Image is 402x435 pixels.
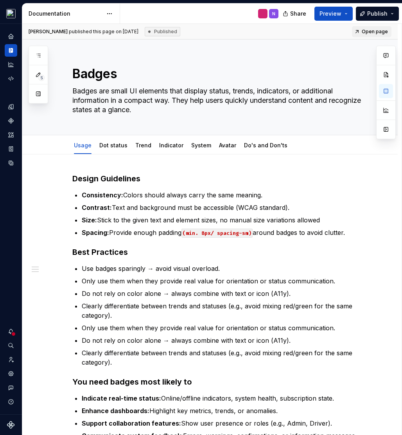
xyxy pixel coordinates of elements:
div: Documentation [29,10,102,18]
strong: Size: [82,216,97,224]
a: Settings [5,367,17,380]
strong: Consistency: [82,191,123,199]
p: Do not rely on color alone → always combine with text or icon (A11y). [82,289,366,298]
a: Data sources [5,157,17,169]
p: Text and background must be accessible (WCAG standard). [82,203,366,212]
a: Avatar [219,142,236,149]
a: Dot status [99,142,127,149]
a: Analytics [5,58,17,71]
strong: Indicate real-time status: [82,394,161,402]
div: Published [145,27,180,36]
p: Clearly differentiate between trends and statuses (e.g., avoid mixing red/green for the same cate... [82,348,366,367]
span: Preview [319,10,341,18]
span: Open page [362,29,388,35]
p: Show user presence or roles (e.g., Admin, Driver). [82,419,366,428]
a: Invite team [5,353,17,366]
a: Assets [5,129,17,141]
code: (min. 8px/ spacing-sm) [181,229,253,238]
button: Share [279,7,311,21]
div: Avatar [216,137,239,153]
strong: Contrast: [82,204,112,211]
button: Contact support [5,381,17,394]
p: Use badges sparingly → avoid visual overload. [82,264,366,273]
p: Clearly differentiate between trends and statuses (e.g., avoid mixing red/green for the same cate... [82,301,366,320]
div: Indicator [156,137,187,153]
p: Highlight key metrics, trends, or anomalies. [82,406,366,415]
div: Dot status [96,137,131,153]
span: Publish [367,10,388,18]
p: Do not rely on color alone → always combine with text or icon (A11y). [82,336,366,345]
span: [PERSON_NAME] [29,29,68,34]
a: Trend [135,142,151,149]
p: Online/offline indicators, system health, subscription state. [82,394,366,403]
button: Preview [314,7,353,21]
span: 5 [38,75,45,81]
p: Colors should always carry the same meaning. [82,190,366,200]
a: Open page [352,26,391,37]
div: Do's and Don'ts [241,137,291,153]
img: e5527c48-e7d1-4d25-8110-9641689f5e10.png [6,9,16,18]
a: Home [5,30,17,43]
button: Notifications [5,325,17,338]
a: Design tokens [5,100,17,113]
textarea: Badges [71,64,365,83]
a: Indicator [159,142,183,149]
button: Publish [356,7,399,21]
a: Components [5,115,17,127]
span: published this page on [DATE] [29,29,138,35]
strong: Spacing: [82,229,109,236]
a: Do's and Don'ts [244,142,287,149]
p: Provide enough padding around badges to avoid clutter. [82,228,366,237]
strong: Enhance dashboards: [82,407,149,415]
p: Only use them when they provide real value for orientation or status communication. [82,276,366,286]
a: Usage [74,142,92,149]
div: Trend [132,137,154,153]
span: Share [290,10,306,18]
svg: Supernova Logo [7,421,15,429]
a: Code automation [5,72,17,85]
button: Search ⌘K [5,339,17,352]
a: Storybook stories [5,143,17,155]
div: Usage [71,137,95,153]
div: N [272,11,275,17]
textarea: Badges are small UI elements that display status, trends, indicators, or additional information i... [71,85,365,116]
a: System [191,142,211,149]
h3: Design Guidelines [72,173,366,184]
div: System [188,137,214,153]
a: Documentation [5,44,17,57]
h3: Best Practices [72,247,366,258]
p: Stick to the given text and element sizes, no manual size variations allowed [82,215,366,225]
strong: Support collaboration features: [82,419,181,427]
p: Only use them when they provide real value for orientation or status communication. [82,323,366,333]
h3: You need badges most likely to [72,376,366,387]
